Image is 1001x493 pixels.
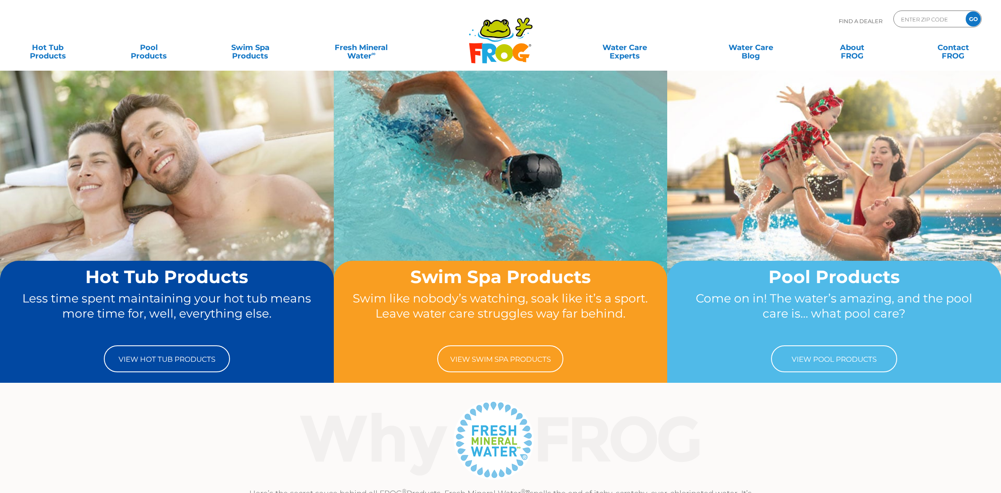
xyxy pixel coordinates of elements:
[8,39,87,56] a: Hot TubProducts
[16,267,318,286] h2: Hot Tub Products
[372,50,376,57] sup: ∞
[350,267,652,286] h2: Swim Spa Products
[110,39,188,56] a: PoolProducts
[813,39,891,56] a: AboutFROG
[350,291,652,337] p: Swim like nobody’s watching, soak like it’s a sport. Leave water care struggles way far behind.
[966,11,981,27] input: GO
[437,345,563,372] a: View Swim Spa Products
[771,345,897,372] a: View Pool Products
[711,39,790,56] a: Water CareBlog
[683,267,985,286] h2: Pool Products
[283,398,718,482] img: Why Frog
[839,11,882,32] p: Find A Dealer
[312,39,410,56] a: Fresh MineralWater∞
[211,39,290,56] a: Swim SpaProducts
[16,291,318,337] p: Less time spent maintaining your hot tub means more time for, well, everything else.
[914,39,993,56] a: ContactFROG
[667,70,1001,320] img: home-banner-pool-short
[900,13,957,25] input: Zip Code Form
[334,70,668,320] img: home-banner-swim-spa-short
[104,345,230,372] a: View Hot Tub Products
[561,39,689,56] a: Water CareExperts
[683,291,985,337] p: Come on in! The water’s amazing, and the pool care is… what pool care?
